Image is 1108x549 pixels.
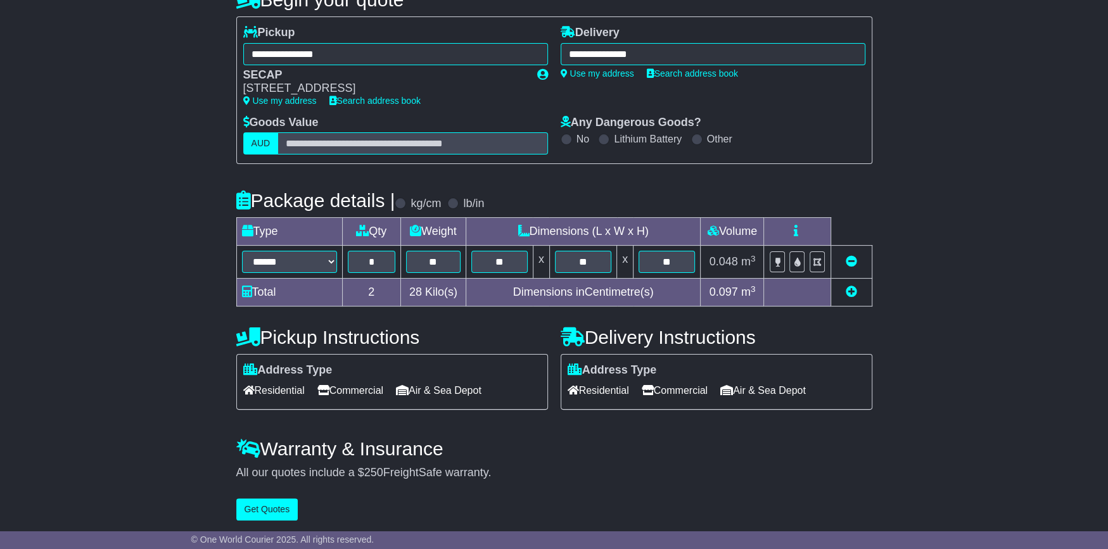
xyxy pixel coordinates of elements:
[707,133,732,145] label: Other
[317,381,383,400] span: Commercial
[576,133,589,145] label: No
[751,254,756,263] sup: 3
[342,218,401,246] td: Qty
[710,255,738,268] span: 0.048
[561,68,634,79] a: Use my address
[243,381,305,400] span: Residential
[191,534,374,545] span: © One World Courier 2025. All rights reserved.
[236,438,872,459] h4: Warranty & Insurance
[741,286,756,298] span: m
[720,381,806,400] span: Air & Sea Depot
[243,116,319,130] label: Goods Value
[243,96,317,106] a: Use my address
[236,466,872,480] div: All our quotes include a $ FreightSafe warranty.
[561,26,620,40] label: Delivery
[846,286,857,298] a: Add new item
[741,255,756,268] span: m
[236,218,342,246] td: Type
[466,218,701,246] td: Dimensions (L x W x H)
[846,255,857,268] a: Remove this item
[642,381,708,400] span: Commercial
[533,246,549,279] td: x
[568,381,629,400] span: Residential
[561,116,701,130] label: Any Dangerous Goods?
[236,190,395,211] h4: Package details |
[401,218,466,246] td: Weight
[751,284,756,294] sup: 3
[701,218,764,246] td: Volume
[647,68,738,79] a: Search address book
[617,246,634,279] td: x
[243,26,295,40] label: Pickup
[243,82,525,96] div: [STREET_ADDRESS]
[364,466,383,479] span: 250
[466,279,701,306] td: Dimensions in Centimetre(s)
[463,197,484,211] label: lb/in
[411,197,441,211] label: kg/cm
[710,286,738,298] span: 0.097
[329,96,421,106] a: Search address book
[243,132,279,155] label: AUD
[401,279,466,306] td: Kilo(s)
[568,363,657,377] label: Address Type
[243,68,525,82] div: SECAP
[561,327,872,348] h4: Delivery Instructions
[409,286,422,298] span: 28
[236,279,342,306] td: Total
[236,498,298,521] button: Get Quotes
[236,327,548,348] h4: Pickup Instructions
[342,279,401,306] td: 2
[243,363,333,377] label: Address Type
[396,381,481,400] span: Air & Sea Depot
[614,133,682,145] label: Lithium Battery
